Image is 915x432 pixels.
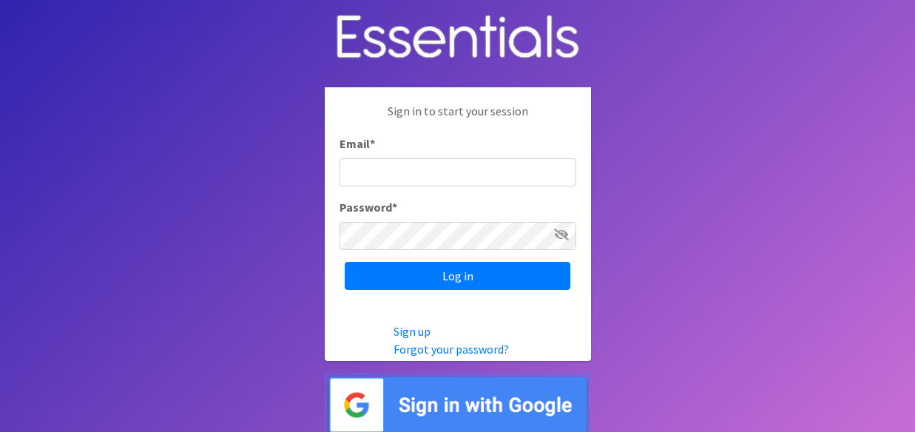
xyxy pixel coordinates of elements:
abbr: required [392,200,397,215]
a: Forgot your password? [394,342,509,357]
p: Sign in to start your session [340,102,576,135]
label: Password [340,198,397,216]
label: Email [340,135,375,152]
input: Log in [345,262,570,290]
a: Sign up [394,324,431,339]
abbr: required [370,136,375,151]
